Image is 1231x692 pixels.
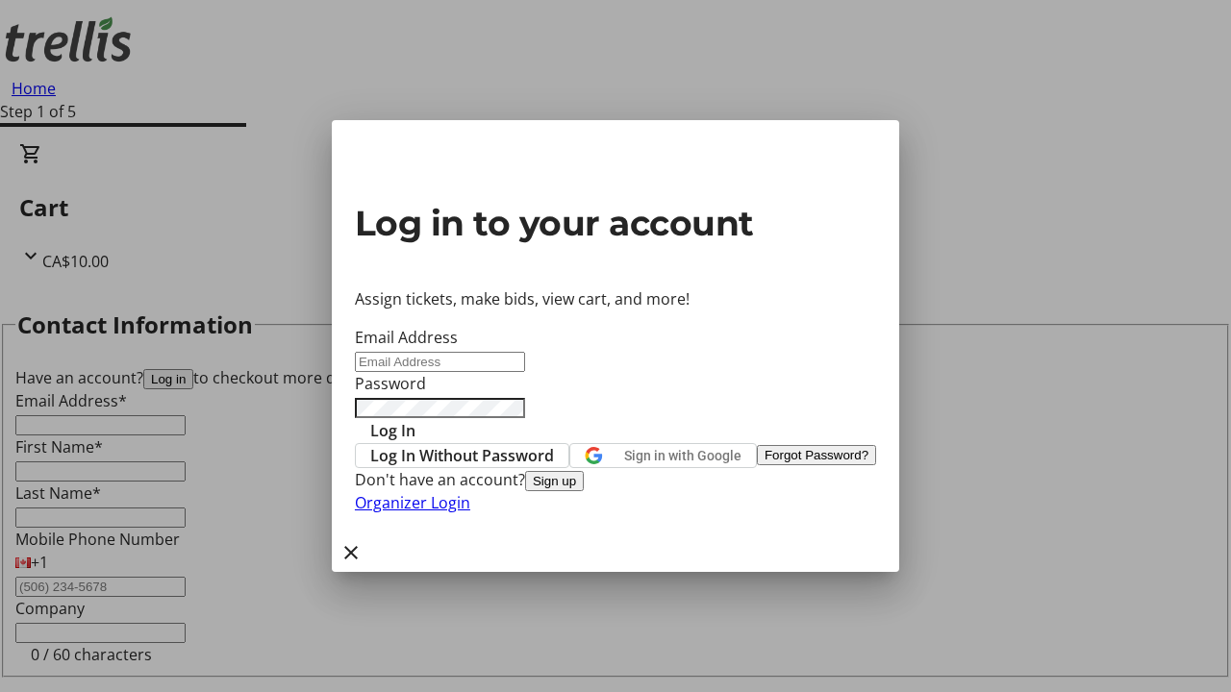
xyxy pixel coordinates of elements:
[370,444,554,467] span: Log In Without Password
[355,468,876,491] div: Don't have an account?
[355,197,876,249] h2: Log in to your account
[355,373,426,394] label: Password
[757,445,876,465] button: Forgot Password?
[355,419,431,442] button: Log In
[569,443,757,468] button: Sign in with Google
[355,287,876,310] p: Assign tickets, make bids, view cart, and more!
[355,492,470,513] a: Organizer Login
[355,327,458,348] label: Email Address
[370,419,415,442] span: Log In
[332,533,370,572] button: Close
[355,352,525,372] input: Email Address
[624,448,741,463] span: Sign in with Google
[355,443,569,468] button: Log In Without Password
[525,471,584,491] button: Sign up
